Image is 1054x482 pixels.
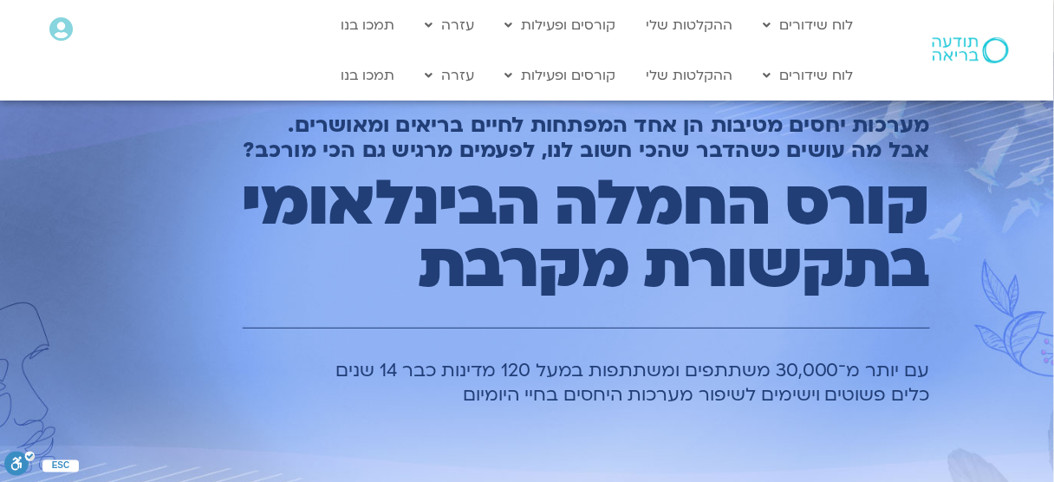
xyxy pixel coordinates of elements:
[166,173,931,297] h1: קורס החמלה הבינלאומי בתקשורת מקרבת​
[166,113,931,163] h2: מערכות יחסים מטיבות הן אחד המפתחות לחיים בריאים ומאושרים. אבל מה עושים כשהדבר שהכי חשוב לנו, לפעמ...
[333,9,404,42] a: תמכו בנו
[638,59,742,92] a: ההקלטות שלי
[417,9,484,42] a: עזרה
[497,59,625,92] a: קורסים ופעילות
[417,59,484,92] a: עזרה
[933,37,1009,63] img: תודעה בריאה
[333,59,404,92] a: תמכו בנו
[638,9,742,42] a: ההקלטות שלי
[166,359,931,407] h1: עם יותר מ־30,000 משתתפים ומשתתפות במעל 120 מדינות כבר 14 שנים כלים פשוטים וישימים לשיפור מערכות ה...
[497,9,625,42] a: קורסים ופעילות
[755,9,862,42] a: לוח שידורים
[755,59,862,92] a: לוח שידורים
